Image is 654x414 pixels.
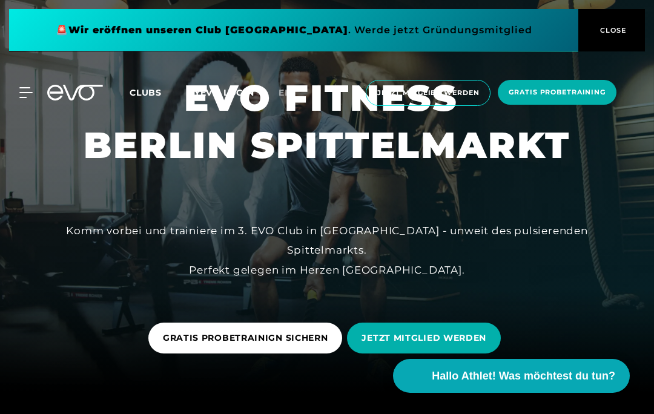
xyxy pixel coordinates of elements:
[578,9,645,51] button: CLOSE
[362,80,494,106] a: Jetzt Mitglied werden
[54,221,599,280] div: Komm vorbei und trainiere im 3. EVO Club in [GEOGRAPHIC_DATA] - unweit des pulsierenden Spittelma...
[163,332,328,344] span: GRATIS PROBETRAINIGN SICHERN
[393,359,630,393] button: Hallo Athlet! Was möchtest du tun?
[597,25,627,36] span: CLOSE
[130,87,186,98] a: Clubs
[279,86,306,100] a: en
[494,80,620,106] a: Gratis Probetraining
[362,332,486,344] span: JETZT MITGLIED WERDEN
[186,87,254,98] a: MYEVO LOGIN
[148,314,348,363] a: GRATIS PROBETRAINIGN SICHERN
[432,368,615,384] span: Hallo Athlet! Was möchtest du tun?
[377,88,479,98] span: Jetzt Mitglied werden
[279,87,292,98] span: en
[509,87,606,97] span: Gratis Probetraining
[130,87,162,98] span: Clubs
[347,314,506,363] a: JETZT MITGLIED WERDEN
